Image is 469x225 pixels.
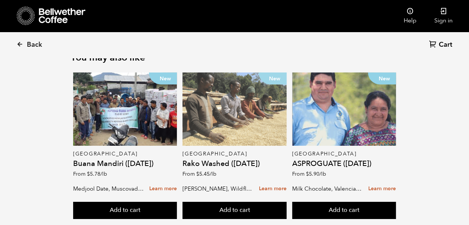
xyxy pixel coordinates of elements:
[100,170,107,178] span: /lb
[306,170,326,178] bdi: 5.90
[87,170,107,178] bdi: 5.78
[73,151,177,157] p: [GEOGRAPHIC_DATA]
[182,183,253,194] p: [PERSON_NAME], Wildflower Honey, Black Tea
[306,170,309,178] span: $
[368,181,396,197] a: Learn more
[292,202,396,219] button: Add to cart
[196,170,199,178] span: $
[368,73,396,84] p: New
[292,160,396,167] h4: ASPROGUATE ([DATE])
[149,181,177,197] a: Learn more
[73,170,107,178] span: From
[87,170,90,178] span: $
[182,170,216,178] span: From
[73,183,144,194] p: Medjool Date, Muscovado Sugar, Vanilla Bean
[71,52,399,63] h2: You may also like
[292,183,363,194] p: Milk Chocolate, Valencia Orange, Agave
[210,170,216,178] span: /lb
[73,73,177,146] a: New
[182,151,286,157] p: [GEOGRAPHIC_DATA]
[182,202,286,219] button: Add to cart
[27,40,42,49] span: Back
[182,160,286,167] h4: Rako Washed ([DATE])
[259,73,287,84] p: New
[149,73,177,84] p: New
[182,73,286,146] a: New
[439,40,452,49] span: Cart
[319,170,326,178] span: /lb
[259,181,287,197] a: Learn more
[292,73,396,146] a: New
[73,202,177,219] button: Add to cart
[292,170,326,178] span: From
[196,170,216,178] bdi: 5.45
[429,40,454,50] a: Cart
[292,151,396,157] p: [GEOGRAPHIC_DATA]
[73,160,177,167] h4: Buana Mandiri ([DATE])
